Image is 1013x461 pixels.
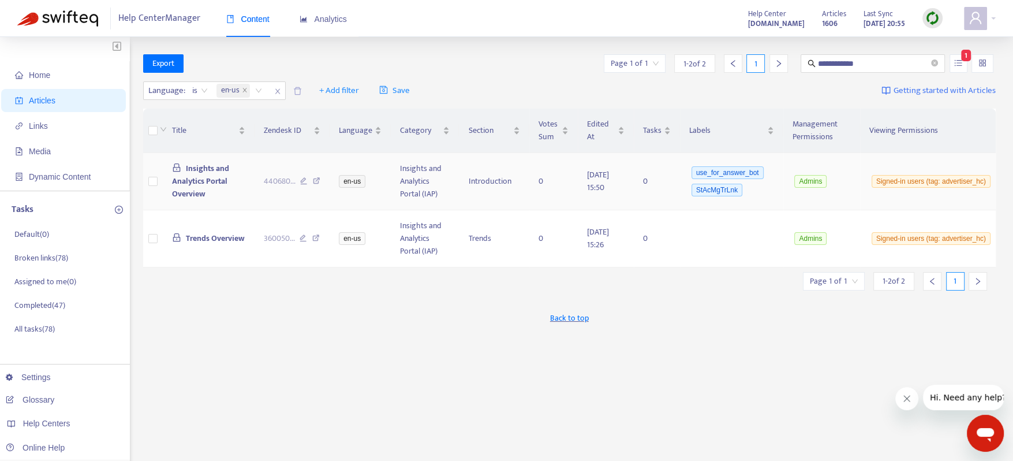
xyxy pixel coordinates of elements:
[216,84,250,98] span: en-us
[6,395,54,404] a: Glossary
[226,15,234,23] span: book
[459,153,529,210] td: Introduction
[954,59,962,67] span: unordered-list
[226,14,270,24] span: Content
[115,206,123,214] span: plus-circle
[172,162,229,200] span: Insights and Analytics Portal Overview
[319,84,359,98] span: + Add filter
[881,81,996,100] a: Getting started with Articles
[881,86,891,95] img: image-link
[689,124,765,137] span: Labels
[300,15,308,23] span: area-chart
[339,232,365,245] span: en-us
[311,81,368,100] button: + Add filter
[925,11,940,25] img: sync.dc5367851b00ba804db3.png
[946,272,965,291] div: 1
[379,84,410,98] span: Save
[152,57,174,70] span: Export
[144,82,187,99] span: Language :
[172,163,181,172] span: lock
[270,84,285,98] span: close
[683,58,706,70] span: 1 - 2 of 2
[794,232,827,245] span: Admins
[634,153,680,210] td: 0
[29,147,51,156] span: Media
[15,71,23,79] span: home
[293,87,302,95] span: delete
[967,415,1004,452] iframe: Button to launch messaging window
[391,210,459,267] td: Insights and Analytics Portal (IAP)
[300,14,347,24] span: Analytics
[950,54,967,73] button: unordered-list
[539,118,559,143] span: Votes Sum
[883,275,905,287] span: 1 - 2 of 2
[961,50,971,61] span: 1
[192,82,208,99] span: is
[634,210,680,267] td: 0
[12,203,33,217] p: Tasks
[822,17,838,30] strong: 1606
[15,173,23,181] span: container
[748,17,805,30] a: [DOMAIN_NAME]
[783,109,860,153] th: Management Permissions
[339,175,365,188] span: en-us
[7,8,83,17] span: Hi. Need any help?
[894,84,996,98] span: Getting started with Articles
[529,210,578,267] td: 0
[864,8,893,20] span: Last Sync
[14,228,49,240] p: Default ( 0 )
[172,124,236,137] span: Title
[15,147,23,155] span: file-image
[6,373,51,382] a: Settings
[643,124,661,137] span: Tasks
[143,54,184,73] button: Export
[931,58,938,69] span: close-circle
[923,385,1004,410] iframe: Message from company
[14,323,55,335] p: All tasks ( 78 )
[550,312,589,324] span: Back to top
[587,118,615,143] span: Edited At
[400,124,440,137] span: Category
[895,387,918,410] iframe: Close message
[808,60,816,68] span: search
[680,109,783,153] th: Labels
[691,166,764,179] span: use_for_answer_bot
[691,184,742,196] span: StAcMgTrLnk
[371,81,418,100] button: saveSave
[391,109,459,153] th: Category
[29,70,50,80] span: Home
[6,443,65,452] a: Online Help
[872,232,990,245] span: Signed-in users (tag: advertiser_hc)
[221,84,240,98] span: en-us
[330,109,391,153] th: Language
[118,8,200,29] span: Help Center Manager
[15,122,23,130] span: link
[468,124,511,137] span: Section
[587,168,609,194] span: [DATE] 15:50
[872,175,990,188] span: Signed-in users (tag: advertiser_hc)
[14,252,68,264] p: Broken links ( 78 )
[578,109,634,153] th: Edited At
[864,17,905,30] strong: [DATE] 20:55
[14,276,76,288] p: Assigned to me ( 0 )
[459,210,529,267] td: Trends
[775,60,783,68] span: right
[186,232,245,245] span: Trends Overview
[529,153,578,210] td: 0
[14,299,65,311] p: Completed ( 47 )
[822,8,846,20] span: Articles
[748,8,786,20] span: Help Center
[17,10,98,27] img: Swifteq
[746,54,765,73] div: 1
[23,419,70,428] span: Help Centers
[29,121,48,131] span: Links
[729,60,737,68] span: left
[391,153,459,210] td: Insights and Analytics Portal (IAP)
[15,96,23,105] span: account-book
[860,109,996,153] th: Viewing Permissions
[264,232,295,245] span: 360050 ...
[974,277,982,285] span: right
[459,109,529,153] th: Section
[794,175,827,188] span: Admins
